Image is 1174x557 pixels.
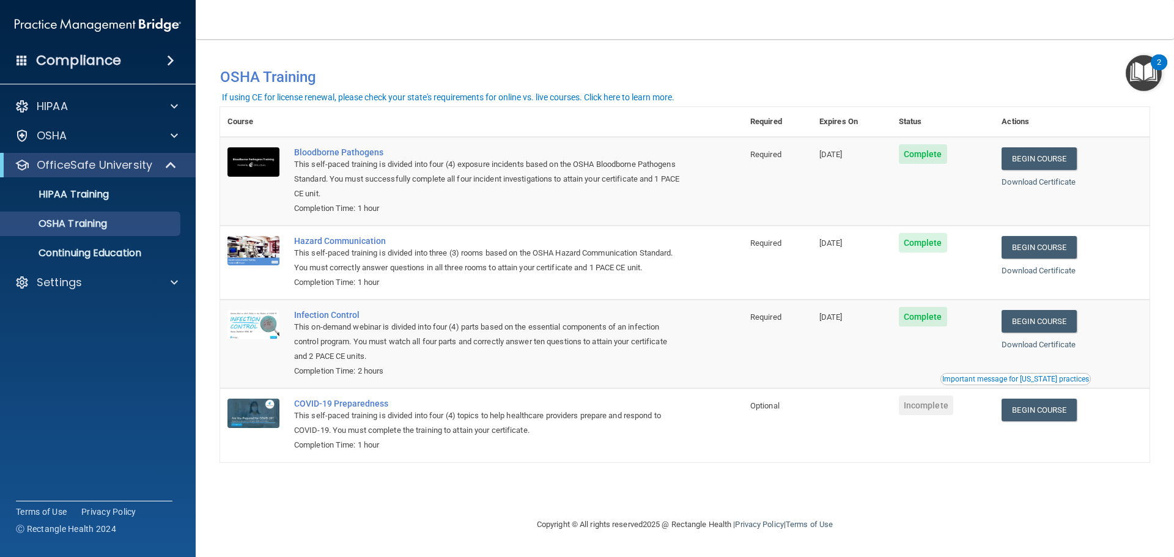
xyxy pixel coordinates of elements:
[81,506,136,518] a: Privacy Policy
[15,275,178,290] a: Settings
[819,312,843,322] span: [DATE]
[222,93,674,101] div: If using CE for license renewal, please check your state's requirements for online vs. live cours...
[899,144,947,164] span: Complete
[294,275,682,290] div: Completion Time: 1 hour
[962,470,1159,519] iframe: Drift Widget Chat Controller
[1002,177,1076,186] a: Download Certificate
[819,238,843,248] span: [DATE]
[940,373,1091,385] button: Read this if you are a dental practitioner in the state of CA
[15,158,177,172] a: OfficeSafe University
[1002,399,1076,421] a: Begin Course
[892,107,995,137] th: Status
[743,107,812,137] th: Required
[294,310,682,320] a: Infection Control
[15,128,178,143] a: OSHA
[294,147,682,157] a: Bloodborne Pathogens
[8,188,109,201] p: HIPAA Training
[220,68,1150,86] h4: OSHA Training
[1126,55,1162,91] button: Open Resource Center, 2 new notifications
[37,158,152,172] p: OfficeSafe University
[37,128,67,143] p: OSHA
[750,238,781,248] span: Required
[16,523,116,535] span: Ⓒ Rectangle Health 2024
[37,275,82,290] p: Settings
[735,520,783,529] a: Privacy Policy
[786,520,833,529] a: Terms of Use
[294,364,682,378] div: Completion Time: 2 hours
[15,99,178,114] a: HIPAA
[1157,62,1161,78] div: 2
[750,401,780,410] span: Optional
[819,150,843,159] span: [DATE]
[294,246,682,275] div: This self-paced training is divided into three (3) rooms based on the OSHA Hazard Communication S...
[8,247,175,259] p: Continuing Education
[462,505,908,544] div: Copyright © All rights reserved 2025 @ Rectangle Health | |
[294,157,682,201] div: This self-paced training is divided into four (4) exposure incidents based on the OSHA Bloodborne...
[899,307,947,326] span: Complete
[812,107,892,137] th: Expires On
[750,150,781,159] span: Required
[899,396,953,415] span: Incomplete
[1002,310,1076,333] a: Begin Course
[294,236,682,246] a: Hazard Communication
[220,107,287,137] th: Course
[1002,266,1076,275] a: Download Certificate
[220,91,676,103] button: If using CE for license renewal, please check your state's requirements for online vs. live cours...
[36,52,121,69] h4: Compliance
[294,320,682,364] div: This on-demand webinar is divided into four (4) parts based on the essential components of an inf...
[8,218,107,230] p: OSHA Training
[294,399,682,408] a: COVID-19 Preparedness
[15,13,181,37] img: PMB logo
[942,375,1089,383] div: Important message for [US_STATE] practices
[1002,147,1076,170] a: Begin Course
[994,107,1150,137] th: Actions
[1002,236,1076,259] a: Begin Course
[1002,340,1076,349] a: Download Certificate
[294,408,682,438] div: This self-paced training is divided into four (4) topics to help healthcare providers prepare and...
[16,506,67,518] a: Terms of Use
[899,233,947,253] span: Complete
[750,312,781,322] span: Required
[37,99,68,114] p: HIPAA
[294,201,682,216] div: Completion Time: 1 hour
[294,438,682,452] div: Completion Time: 1 hour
